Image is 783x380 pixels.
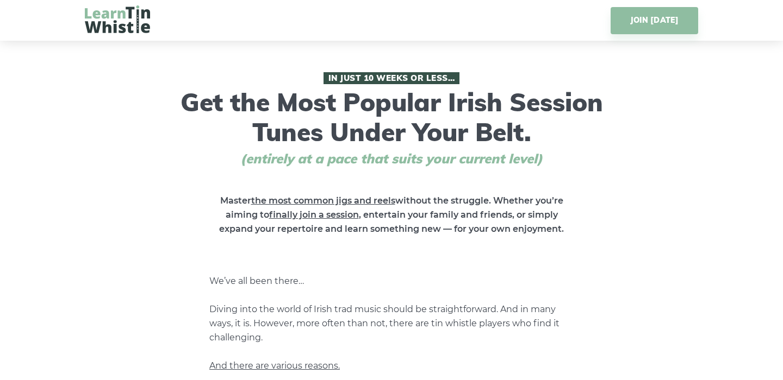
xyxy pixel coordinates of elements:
strong: Master without the struggle. Whether you’re aiming to , entertain your family and friends, or sim... [219,195,564,234]
span: And there are various reasons. [209,360,340,371]
h1: Get the Most Popular Irish Session Tunes Under Your Belt. [177,72,606,167]
span: finally join a session [269,210,359,220]
span: In Just 10 Weeks or Less… [324,72,459,84]
span: the most common jigs and reels [251,195,395,206]
img: LearnTinWhistle.com [85,5,150,33]
span: (entirely at a pace that suits your current level) [220,151,563,167]
a: JOIN [DATE] [611,7,698,34]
